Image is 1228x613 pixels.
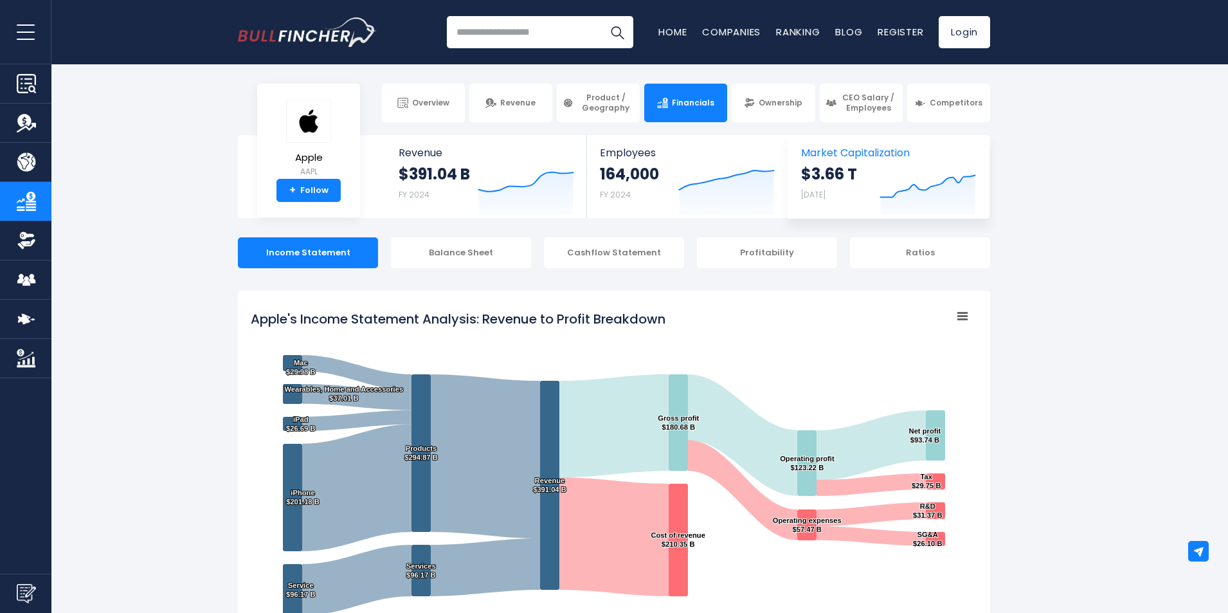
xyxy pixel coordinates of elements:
[773,517,842,533] text: Operating expenses $57.47 B
[577,93,634,113] span: Product / Geography
[399,189,429,200] small: FY 2024
[913,531,942,547] text: SG&A $26.10 B
[780,455,835,471] text: Operating profit $123.22 B
[840,93,897,113] span: CEO Salary / Employees
[600,164,659,184] strong: 164,000
[909,427,941,444] text: Net profit $93.74 B
[286,166,331,178] small: AAPL
[251,310,665,328] tspan: Apple's Income Statement Analysis: Revenue to Profit Breakdown
[284,385,403,402] text: Wearables, Home and Accessories $37.01 B
[801,147,976,159] span: Market Capitalization
[907,84,990,122] a: Competitors
[286,152,331,163] span: Apple
[601,16,633,48] button: Search
[820,84,903,122] a: CEO Salary / Employees
[801,189,826,200] small: [DATE]
[557,84,640,122] a: Product / Geography
[404,444,438,461] text: Products $294.87 B
[672,98,714,108] span: Financials
[801,164,857,184] strong: $3.66 T
[930,98,982,108] span: Competitors
[878,25,923,39] a: Register
[286,416,315,432] text: iPad $26.69 B
[732,84,815,122] a: Ownership
[850,237,990,268] div: Ratios
[658,25,687,39] a: Home
[276,179,341,202] a: +Follow
[386,135,587,218] a: Revenue $391.04 B FY 2024
[788,135,989,218] a: Market Capitalization $3.66 T [DATE]
[533,477,566,493] text: Revenue $391.04 B
[412,98,449,108] span: Overview
[587,135,787,218] a: Employees 164,000 FY 2024
[285,99,332,179] a: Apple AAPL
[286,581,315,598] text: Service $96.17 B
[835,25,862,39] a: Blog
[399,164,470,184] strong: $391.04 B
[500,98,536,108] span: Revenue
[702,25,761,39] a: Companies
[658,414,699,431] text: Gross profit $180.68 B
[289,185,296,196] strong: +
[399,147,574,159] span: Revenue
[286,359,315,376] text: Mac $29.98 B
[382,84,465,122] a: Overview
[697,237,837,268] div: Profitability
[939,16,990,48] a: Login
[238,17,377,47] img: Bullfincher logo
[912,473,941,489] text: Tax $29.75 B
[913,502,942,519] text: R&D $31.37 B
[600,147,774,159] span: Employees
[238,237,378,268] div: Income Statement
[406,562,436,579] text: Services $96.17 B
[286,489,320,506] text: iPhone $201.18 B
[759,98,802,108] span: Ownership
[544,237,684,268] div: Cashflow Statement
[651,531,705,548] text: Cost of revenue $210.35 B
[469,84,552,122] a: Revenue
[391,237,531,268] div: Balance Sheet
[644,84,727,122] a: Financials
[238,17,376,47] a: Go to homepage
[776,25,820,39] a: Ranking
[600,189,631,200] small: FY 2024
[17,231,36,250] img: Ownership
